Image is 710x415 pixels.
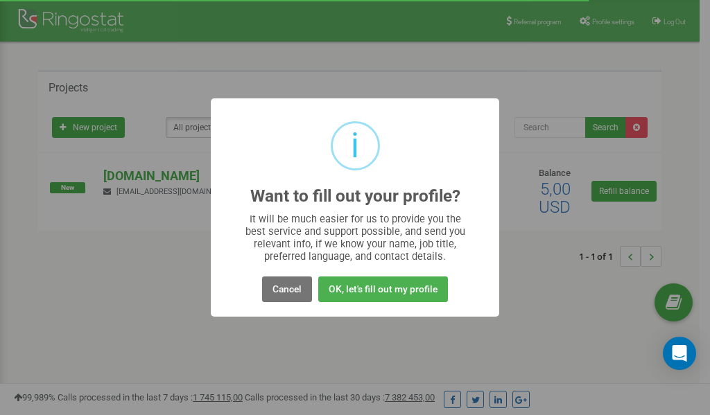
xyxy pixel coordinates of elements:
[239,213,472,263] div: It will be much easier for us to provide you the best service and support possible, and send you ...
[663,337,696,370] div: Open Intercom Messenger
[318,276,448,302] button: OK, let's fill out my profile
[250,187,460,206] h2: Want to fill out your profile?
[262,276,312,302] button: Cancel
[351,123,359,168] div: i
